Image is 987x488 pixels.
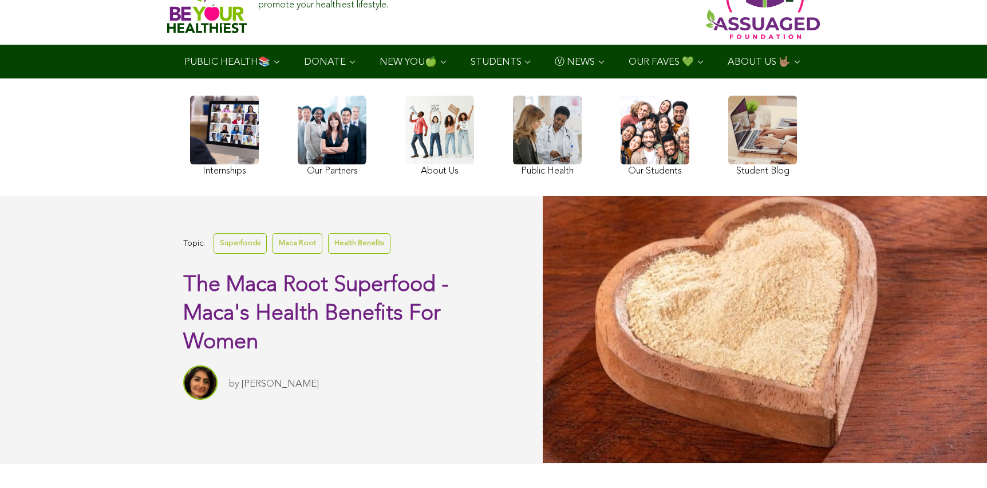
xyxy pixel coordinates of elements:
[304,57,346,67] span: DONATE
[380,57,437,67] span: NEW YOU🍏
[930,433,987,488] iframe: Chat Widget
[471,57,522,67] span: STUDENTS
[555,57,595,67] span: Ⓥ NEWS
[273,233,322,253] a: Maca Root
[214,233,267,253] a: Superfoods
[728,57,791,67] span: ABOUT US 🤟🏽
[183,236,205,251] span: Topic:
[184,57,270,67] span: PUBLIC HEALTH📚
[229,379,239,389] span: by
[183,274,449,353] span: The Maca Root Superfood - Maca's Health Benefits For Women
[328,233,390,253] a: Health Benefits
[167,45,820,78] div: Navigation Menu
[629,57,694,67] span: OUR FAVES 💚
[183,365,218,400] img: Sitara Darvish
[242,379,319,389] a: [PERSON_NAME]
